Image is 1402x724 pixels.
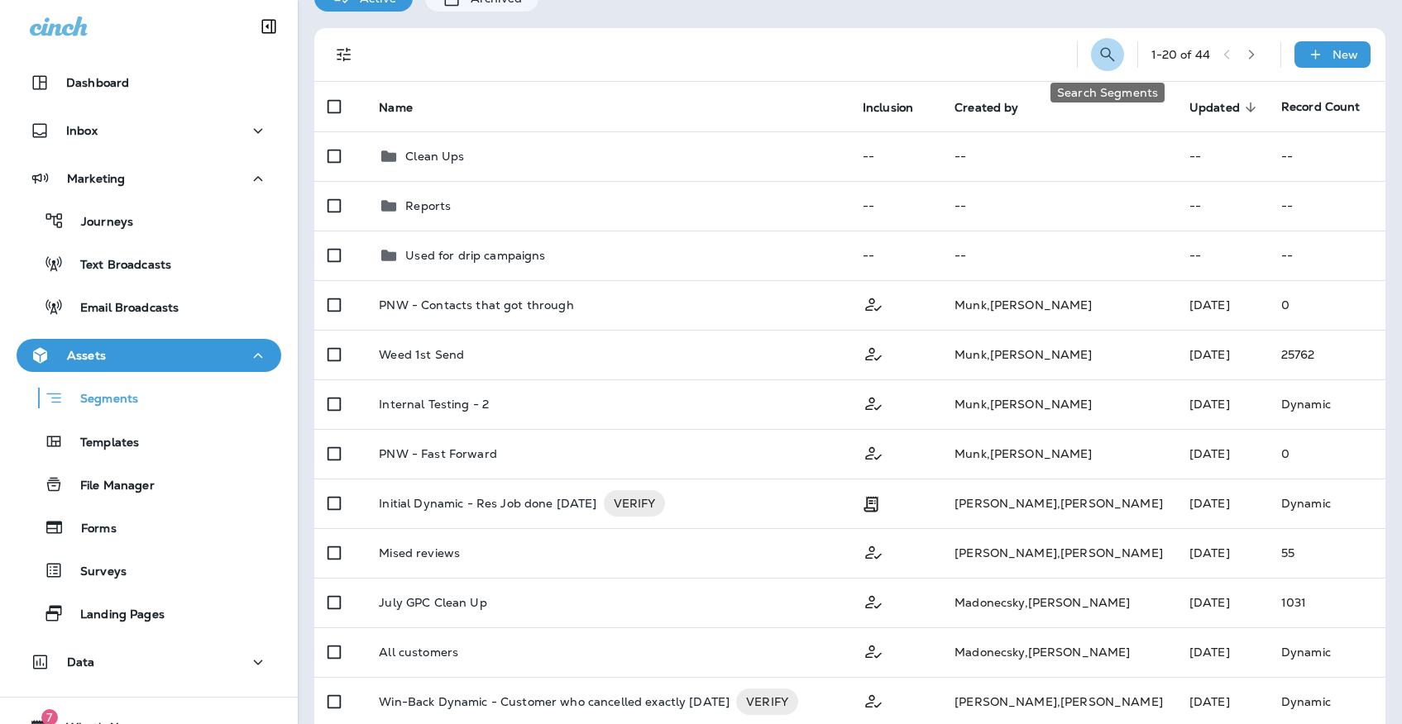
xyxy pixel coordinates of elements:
p: Win-Back Dynamic - Customer who cancelled exactly [DATE] [379,688,730,715]
p: Used for drip campaigns [405,249,545,262]
td: -- [1176,131,1268,181]
p: Dashboard [66,76,129,89]
td: [DATE] [1176,528,1268,578]
button: Search Segments [1091,38,1124,71]
p: Surveys [64,564,127,580]
p: Inbox [66,124,98,137]
td: -- [1176,231,1268,280]
button: Journeys [17,203,281,238]
td: [DATE] [1176,627,1268,677]
p: Forms [65,522,117,537]
button: Dashboard [17,66,281,99]
td: Munk , [PERSON_NAME] [941,330,1176,379]
button: Marketing [17,162,281,195]
span: Created by [955,101,1018,115]
td: [DATE] [1176,330,1268,379]
button: Forms [17,510,281,545]
p: Landing Pages [64,607,165,623]
td: Dynamic [1268,379,1385,429]
td: Madonecsky , [PERSON_NAME] [941,578,1176,627]
span: Customer Only [863,395,884,410]
td: Madonecsky , [PERSON_NAME] [941,627,1176,677]
p: All customers [379,645,458,659]
button: Templates [17,424,281,459]
span: Customer Only [863,296,884,311]
span: Name [379,101,413,115]
button: Surveys [17,553,281,588]
span: Transaction [863,495,879,510]
p: Journeys [65,215,133,231]
td: [PERSON_NAME] , [PERSON_NAME] [941,528,1176,578]
td: [PERSON_NAME] , [PERSON_NAME] [941,479,1176,528]
td: -- [849,231,941,280]
td: [DATE] [1176,280,1268,330]
span: Name [379,100,434,115]
p: Text Broadcasts [64,258,171,274]
td: Munk , [PERSON_NAME] [941,280,1176,330]
button: File Manager [17,467,281,502]
button: Landing Pages [17,596,281,631]
button: Segments [17,380,281,416]
button: Inbox [17,114,281,147]
span: Inclusion [863,100,935,115]
td: -- [849,181,941,231]
td: 1031 [1268,578,1385,627]
button: Assets [17,339,281,372]
td: [DATE] [1176,379,1268,429]
td: -- [1176,181,1268,231]
p: July GPC Clean Up [379,596,486,609]
div: VERIFY [604,490,666,517]
p: Data [67,655,95,669]
td: 0 [1268,280,1385,330]
div: 1 - 20 of 44 [1151,48,1210,61]
span: Updated [1189,100,1261,115]
td: Dynamic [1268,479,1385,528]
span: Updated [1189,101,1240,115]
td: [DATE] [1176,479,1268,528]
p: Internal Testing - 2 [379,398,489,411]
td: Dynamic [1268,627,1385,677]
p: Templates [64,436,139,451]
td: [DATE] [1176,578,1268,627]
span: Customer Only [863,693,884,707]
td: -- [1268,181,1385,231]
td: 55 [1268,528,1385,578]
td: Munk , [PERSON_NAME] [941,379,1176,429]
td: 0 [1268,429,1385,479]
p: Assets [67,349,106,362]
button: Email Broadcasts [17,289,281,324]
div: VERIFY [736,688,798,715]
p: Weed 1st Send [379,348,464,361]
td: -- [849,131,941,181]
p: Marketing [67,172,125,185]
button: Filters [328,38,361,71]
p: Initial Dynamic - Res Job done [DATE] [379,490,596,517]
span: VERIFY [736,693,798,710]
p: PNW - Contacts that got through [379,298,573,312]
p: Mised reviews [379,546,460,560]
td: [DATE] [1176,429,1268,479]
p: Segments [64,392,138,408]
div: Search Segments [1050,83,1165,102]
p: Clean Ups [405,150,464,163]
td: 25762 [1268,330,1385,379]
td: -- [941,131,1176,181]
p: PNW - Fast Forward [379,447,497,460]
p: File Manager [64,479,155,494]
td: -- [941,181,1176,231]
span: Customer Only [863,593,884,608]
button: Text Broadcasts [17,246,281,281]
td: -- [941,231,1176,280]
span: Created by [955,100,1040,115]
span: VERIFY [604,495,666,512]
p: Email Broadcasts [64,301,179,317]
span: Record Count [1281,99,1361,114]
span: Customer Only [863,445,884,460]
p: New [1333,48,1358,61]
span: Inclusion [863,101,913,115]
button: Data [17,645,281,679]
span: Customer Only [863,643,884,658]
p: Reports [405,199,451,212]
button: Collapse Sidebar [246,10,292,43]
span: Customer Only [863,544,884,559]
